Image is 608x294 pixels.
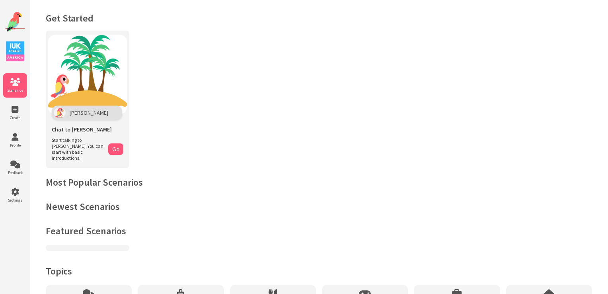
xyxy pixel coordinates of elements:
[46,176,592,188] h2: Most Popular Scenarios
[3,170,27,175] span: Feedback
[108,143,123,155] button: Go
[48,35,127,114] img: Chat with Polly
[52,126,112,133] span: Chat to [PERSON_NAME]
[6,41,24,61] img: IUK Logo
[3,198,27,203] span: Settings
[46,12,592,24] h1: Get Started
[46,265,592,277] h2: Topics
[52,137,104,161] span: Start talking to [PERSON_NAME]. You can start with basic introductions.
[3,115,27,120] span: Create
[3,88,27,93] span: Scenarios
[54,108,66,118] img: Polly
[5,12,25,32] img: Website Logo
[46,200,592,213] h2: Newest Scenarios
[70,109,108,116] span: [PERSON_NAME]
[46,225,592,237] h2: Featured Scenarios
[3,143,27,148] span: Profile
